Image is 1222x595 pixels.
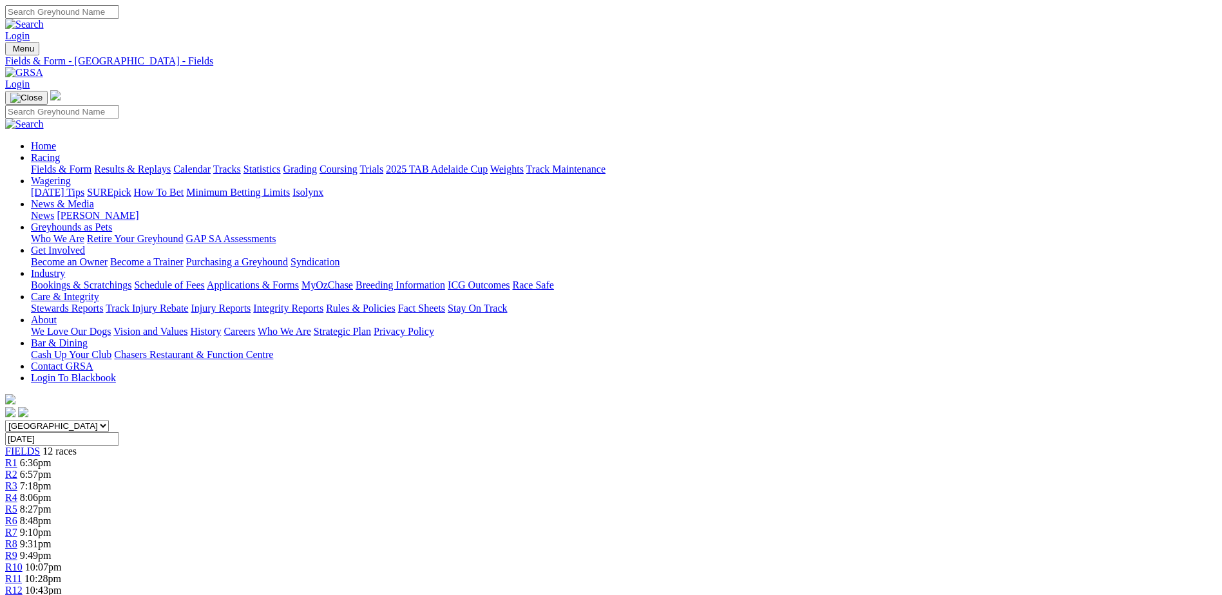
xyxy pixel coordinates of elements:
[31,326,111,337] a: We Love Our Dogs
[398,303,445,314] a: Fact Sheets
[94,164,171,175] a: Results & Replays
[359,164,383,175] a: Trials
[13,44,34,53] span: Menu
[31,187,84,198] a: [DATE] Tips
[31,303,1217,314] div: Care & Integrity
[134,279,204,290] a: Schedule of Fees
[5,30,30,41] a: Login
[31,164,1217,175] div: Racing
[20,515,52,526] span: 8:48pm
[31,303,103,314] a: Stewards Reports
[258,326,311,337] a: Who We Are
[526,164,606,175] a: Track Maintenance
[213,164,241,175] a: Tracks
[224,326,255,337] a: Careers
[31,152,60,163] a: Racing
[5,446,40,457] a: FIELDS
[186,233,276,244] a: GAP SA Assessments
[20,480,52,491] span: 7:18pm
[31,268,65,279] a: Industry
[31,256,1217,268] div: Get Involved
[5,5,119,19] input: Search
[253,303,323,314] a: Integrity Reports
[190,326,221,337] a: History
[243,164,281,175] a: Statistics
[5,492,17,503] a: R4
[5,91,48,105] button: Toggle navigation
[31,314,57,325] a: About
[31,175,71,186] a: Wagering
[31,279,131,290] a: Bookings & Scratchings
[113,326,187,337] a: Vision and Values
[5,504,17,515] a: R5
[5,573,22,584] a: R11
[314,326,371,337] a: Strategic Plan
[356,279,445,290] a: Breeding Information
[31,279,1217,291] div: Industry
[490,164,524,175] a: Weights
[31,372,116,383] a: Login To Blackbook
[5,527,17,538] a: R7
[5,55,1217,67] a: Fields & Form - [GEOGRAPHIC_DATA] - Fields
[31,233,84,244] a: Who We Are
[110,256,184,267] a: Become a Trainer
[31,326,1217,337] div: About
[31,140,56,151] a: Home
[301,279,353,290] a: MyOzChase
[5,394,15,404] img: logo-grsa-white.png
[106,303,188,314] a: Track Injury Rebate
[31,245,85,256] a: Get Involved
[5,550,17,561] span: R9
[5,67,43,79] img: GRSA
[31,210,54,221] a: News
[5,19,44,30] img: Search
[5,469,17,480] a: R2
[31,291,99,302] a: Care & Integrity
[512,279,553,290] a: Race Safe
[20,538,52,549] span: 9:31pm
[31,361,93,372] a: Contact GRSA
[87,233,184,244] a: Retire Your Greyhound
[186,187,290,198] a: Minimum Betting Limits
[448,303,507,314] a: Stay On Track
[24,573,61,584] span: 10:28pm
[191,303,251,314] a: Injury Reports
[31,164,91,175] a: Fields & Form
[283,164,317,175] a: Grading
[5,105,119,118] input: Search
[87,187,131,198] a: SUREpick
[18,407,28,417] img: twitter.svg
[31,233,1217,245] div: Greyhounds as Pets
[186,256,288,267] a: Purchasing a Greyhound
[326,303,396,314] a: Rules & Policies
[5,562,23,572] a: R10
[5,480,17,491] a: R3
[5,79,30,90] a: Login
[5,538,17,549] a: R8
[292,187,323,198] a: Isolynx
[31,256,108,267] a: Become an Owner
[20,457,52,468] span: 6:36pm
[31,222,112,232] a: Greyhounds as Pets
[5,432,119,446] input: Select date
[386,164,488,175] a: 2025 TAB Adelaide Cup
[25,562,62,572] span: 10:07pm
[31,187,1217,198] div: Wagering
[20,504,52,515] span: 8:27pm
[31,337,88,348] a: Bar & Dining
[5,42,39,55] button: Toggle navigation
[31,198,94,209] a: News & Media
[57,210,138,221] a: [PERSON_NAME]
[5,457,17,468] span: R1
[5,407,15,417] img: facebook.svg
[20,527,52,538] span: 9:10pm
